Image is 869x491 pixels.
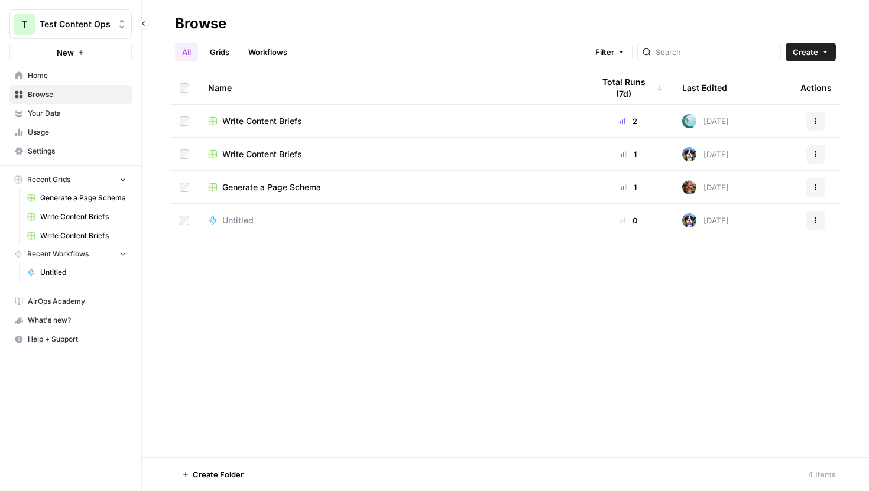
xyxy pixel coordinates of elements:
[40,212,127,222] span: Write Content Briefs
[682,180,696,194] img: sy1q160cc9dnkx9vhy9fkct8tvhs
[40,230,127,241] span: Write Content Briefs
[9,123,132,142] a: Usage
[9,330,132,349] button: Help + Support
[22,207,132,226] a: Write Content Briefs
[594,214,663,226] div: 0
[9,292,132,311] a: AirOps Academy
[9,142,132,161] a: Settings
[682,213,696,227] img: jwly3w2e09lua4mxkttenna29ujw
[208,71,575,104] div: Name
[10,311,131,329] div: What's new?
[594,115,663,127] div: 2
[682,180,729,194] div: [DATE]
[9,9,132,39] button: Workspace: Test Content Ops
[40,193,127,203] span: Generate a Page Schema
[594,148,663,160] div: 1
[9,171,132,188] button: Recent Grids
[9,66,132,85] a: Home
[208,181,575,193] a: Generate a Page Schema
[175,43,198,61] a: All
[28,334,127,344] span: Help + Support
[28,70,127,81] span: Home
[800,71,832,104] div: Actions
[40,267,127,278] span: Untitled
[9,44,132,61] button: New
[222,214,254,226] span: Untitled
[656,46,776,58] input: Search
[22,263,132,282] a: Untitled
[9,85,132,104] a: Browse
[595,46,614,58] span: Filter
[28,146,127,157] span: Settings
[203,43,236,61] a: Grids
[222,115,302,127] span: Write Content Briefs
[208,115,575,127] a: Write Content Briefs
[208,148,575,160] a: Write Content Briefs
[793,46,818,58] span: Create
[682,213,729,227] div: [DATE]
[241,43,294,61] a: Workflows
[682,147,729,161] div: [DATE]
[594,181,663,193] div: 1
[588,43,633,61] button: Filter
[808,469,836,480] div: 4 Items
[594,71,663,104] div: Total Runs (7d)
[28,296,127,307] span: AirOps Academy
[21,17,27,31] span: T
[28,108,127,119] span: Your Data
[682,71,727,104] div: Last Edited
[22,226,132,245] a: Write Content Briefs
[682,147,696,161] img: jwly3w2e09lua4mxkttenna29ujw
[682,114,696,128] img: if0io9of7qb7u34ml8erkk8bergi
[193,469,244,480] span: Create Folder
[28,89,127,100] span: Browse
[9,311,132,330] button: What's new?
[175,465,251,484] button: Create Folder
[208,214,575,226] a: Untitled
[175,14,226,33] div: Browse
[9,104,132,123] a: Your Data
[57,47,74,58] span: New
[27,249,89,259] span: Recent Workflows
[9,245,132,263] button: Recent Workflows
[40,18,111,30] span: Test Content Ops
[28,127,127,138] span: Usage
[682,114,729,128] div: [DATE]
[22,188,132,207] a: Generate a Page Schema
[222,181,321,193] span: Generate a Page Schema
[222,148,302,160] span: Write Content Briefs
[27,174,70,185] span: Recent Grids
[786,43,836,61] button: Create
